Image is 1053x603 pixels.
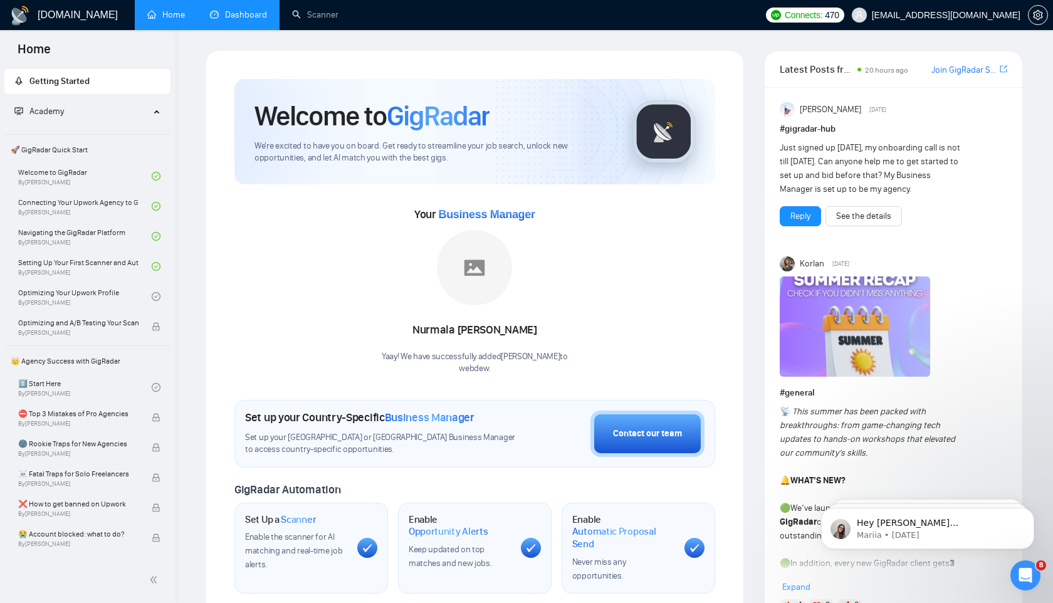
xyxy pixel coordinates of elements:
img: placeholder.png [437,230,512,305]
span: lock [152,443,160,452]
span: export [1000,64,1007,74]
h1: Enable [409,513,511,538]
span: By [PERSON_NAME] [18,540,139,548]
span: lock [152,322,160,331]
a: See the details [836,209,891,223]
iframe: Intercom live chat [1010,560,1040,590]
span: check-circle [152,172,160,181]
span: check-circle [152,292,160,301]
span: Academy [29,106,64,117]
button: See the details [825,206,902,226]
span: Keep updated on top matches and new jobs. [409,544,492,569]
span: Never miss any opportunities. [572,557,626,581]
span: Academy [14,106,64,117]
span: Optimizing and A/B Testing Your Scanner for Better Results [18,317,139,329]
span: rocket [14,76,23,85]
iframe: Intercom notifications message [802,481,1053,569]
span: double-left [149,574,162,586]
h1: # gigradar-hub [780,122,1007,136]
span: Connects: [785,8,822,22]
span: 🚀 GigRadar Quick Start [6,137,169,162]
span: Business Manager [385,411,474,424]
span: ⛔ Top 3 Mistakes of Pro Agencies [18,407,139,420]
img: logo [10,6,30,26]
a: setting [1028,10,1048,20]
span: Automatic Proposal Send [572,525,674,550]
a: dashboardDashboard [210,9,267,20]
h1: Set Up a [245,513,316,526]
span: Korlan [800,257,824,271]
span: lock [152,503,160,512]
a: Reply [790,209,810,223]
span: check-circle [152,202,160,211]
span: Latest Posts from the GigRadar Community [780,61,854,77]
span: By [PERSON_NAME] [18,450,139,458]
a: 1️⃣ Start HereBy[PERSON_NAME] [18,374,152,401]
span: [DATE] [869,104,886,115]
h1: Set up your Country-Specific [245,411,474,424]
img: Anisuzzaman Khan [780,102,795,117]
span: lock [152,533,160,542]
span: Business Manager [438,208,535,221]
span: check-circle [152,262,160,271]
span: user [855,11,864,19]
span: GigRadar Automation [234,483,340,496]
a: Setting Up Your First Scanner and Auto-BidderBy[PERSON_NAME] [18,253,152,280]
button: Contact our team [590,411,705,457]
div: Yaay! We have successfully added [PERSON_NAME] to [382,351,568,375]
a: searchScanner [292,9,338,20]
span: 470 [825,8,839,22]
span: Enable the scanner for AI matching and real-time job alerts. [245,532,342,570]
div: Contact our team [613,427,682,441]
a: Navigating the GigRadar PlatformBy[PERSON_NAME] [18,223,152,250]
span: By [PERSON_NAME] [18,329,139,337]
span: lock [152,413,160,422]
h1: Enable [572,513,674,550]
span: By [PERSON_NAME] [18,480,139,488]
span: Set up your [GEOGRAPHIC_DATA] or [GEOGRAPHIC_DATA] Business Manager to access country-specific op... [245,432,521,456]
strong: WHAT’S NEW? [790,475,846,486]
a: Join GigRadar Slack Community [931,63,997,77]
span: setting [1029,10,1047,20]
a: Connecting Your Upwork Agency to GigRadarBy[PERSON_NAME] [18,192,152,220]
span: lock [152,473,160,482]
span: ❌ How to get banned on Upwork [18,498,139,510]
div: Just signed up [DATE], my onboarding call is not till [DATE]. Can anyone help me to get started t... [780,141,962,196]
span: By [PERSON_NAME] [18,420,139,427]
a: Optimizing Your Upwork ProfileBy[PERSON_NAME] [18,283,152,310]
span: check-circle [152,232,160,241]
span: Your [414,207,535,221]
span: 🟢 [780,503,790,513]
a: homeHome [147,9,185,20]
span: ☠️ Fatal Traps for Solo Freelancers [18,468,139,480]
span: [DATE] [832,258,849,270]
span: 🟢 [780,558,790,569]
button: setting [1028,5,1048,25]
a: export [1000,63,1007,75]
span: We're excited to have you on board. Get ready to streamline your job search, unlock new opportuni... [254,140,612,164]
h1: Welcome to [254,99,490,133]
span: Getting Started [29,76,90,87]
a: Welcome to GigRadarBy[PERSON_NAME] [18,162,152,190]
span: 20 hours ago [865,66,908,75]
img: upwork-logo.png [771,10,781,20]
span: fund-projection-screen [14,107,23,115]
p: webdew . [382,363,568,375]
li: Getting Started [4,69,170,94]
span: Opportunity Alerts [409,525,488,538]
span: Scanner [281,513,316,526]
span: By [PERSON_NAME] [18,510,139,518]
span: 🌚 Rookie Traps for New Agencies [18,438,139,450]
span: Expand [782,582,810,592]
h1: # general [780,386,1007,400]
span: 👑 Agency Success with GigRadar [6,349,169,374]
span: 📡 [780,406,790,417]
em: This summer has been packed with breakthroughs: from game-changing tech updates to hands-on works... [780,406,955,458]
span: Home [8,40,61,66]
img: Korlan [780,256,795,271]
img: gigradar-logo.png [632,100,695,163]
